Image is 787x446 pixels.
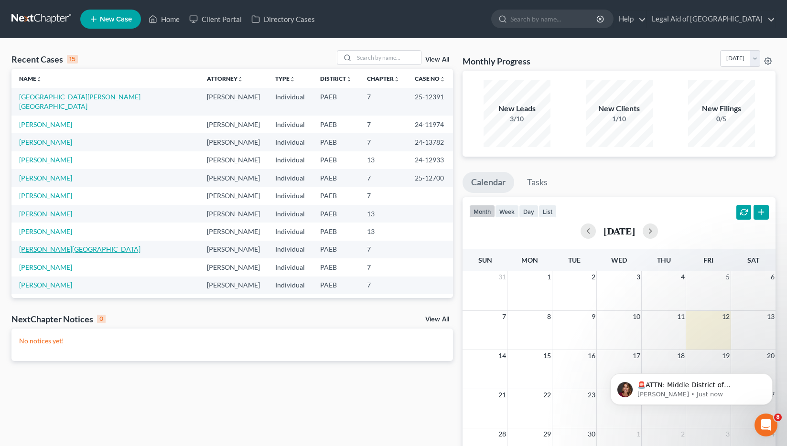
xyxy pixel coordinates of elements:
i: unfold_more [394,76,399,82]
td: [PERSON_NAME] [199,205,268,223]
span: 23 [587,389,596,401]
td: Individual [268,258,313,276]
span: 8 [774,414,782,421]
span: 13 [766,311,776,322]
a: [PERSON_NAME] [19,174,72,182]
td: Individual [268,151,313,169]
span: 18 [676,350,686,361]
span: 10 [632,311,641,322]
td: 7 [359,258,407,276]
iframe: Intercom notifications message [596,353,787,420]
a: [PERSON_NAME] [19,210,72,218]
a: Chapterunfold_more [367,75,399,82]
td: 7 [359,276,407,294]
span: 3 [725,428,731,440]
span: 29 [542,428,552,440]
span: 5 [725,271,731,283]
i: unfold_more [237,76,243,82]
span: 1 [546,271,552,283]
a: Nameunfold_more [19,75,42,82]
td: 7 [359,88,407,115]
td: 7 [359,241,407,258]
a: [PERSON_NAME] [19,227,72,235]
button: month [469,205,495,218]
td: Individual [268,276,313,294]
input: Search by name... [510,10,598,28]
td: 24-12933 [407,151,453,169]
a: [PERSON_NAME] [19,281,72,289]
a: Help [614,11,646,28]
a: [PERSON_NAME] [19,138,72,146]
span: 8 [546,311,552,322]
button: week [495,205,519,218]
div: 3/10 [484,114,550,124]
td: 24-13782 [407,133,453,151]
span: 2 [680,428,686,440]
span: Sun [478,256,492,264]
td: Individual [268,223,313,240]
i: unfold_more [290,76,295,82]
a: Client Portal [184,11,247,28]
td: Individual [268,187,313,204]
span: 3 [636,271,641,283]
td: 13 [359,151,407,169]
span: 2 [591,271,596,283]
td: PAEB [313,241,359,258]
span: 15 [542,350,552,361]
div: 0 [97,315,106,323]
td: 7 [359,169,407,187]
span: Wed [611,256,627,264]
span: Fri [703,256,713,264]
td: [PERSON_NAME] [199,276,268,294]
span: 30 [587,428,596,440]
div: New Leads [484,103,550,114]
div: 1/10 [586,114,653,124]
td: [PERSON_NAME] [199,169,268,187]
a: [PERSON_NAME] [19,191,72,200]
span: 11 [676,311,686,322]
a: Legal Aid of [GEOGRAPHIC_DATA] [647,11,775,28]
a: [PERSON_NAME] [19,120,72,128]
div: 0/5 [688,114,755,124]
td: PAEB [313,88,359,115]
td: PAEB [313,169,359,187]
button: list [539,205,557,218]
span: 6 [770,271,776,283]
td: PAEB [313,223,359,240]
td: [PERSON_NAME] [199,116,268,133]
span: Mon [521,256,538,264]
a: View All [425,56,449,63]
td: Individual [268,88,313,115]
td: [PERSON_NAME] [199,258,268,276]
td: 7 [359,294,407,312]
td: 25-12391 [407,88,453,115]
td: Individual [268,241,313,258]
td: PAEB [313,151,359,169]
a: Case Nounfold_more [415,75,445,82]
a: [PERSON_NAME][GEOGRAPHIC_DATA] [19,245,140,253]
td: [PERSON_NAME] [199,88,268,115]
td: Individual [268,133,313,151]
a: Districtunfold_more [320,75,352,82]
span: 20 [766,350,776,361]
span: Thu [657,256,671,264]
span: 22 [542,389,552,401]
div: New Filings [688,103,755,114]
td: [PERSON_NAME] [199,294,268,312]
iframe: Intercom live chat [755,414,777,436]
p: No notices yet! [19,336,445,346]
div: NextChapter Notices [11,313,106,325]
td: 7 [359,116,407,133]
span: 4 [680,271,686,283]
a: [PERSON_NAME] [19,263,72,271]
span: New Case [100,16,132,23]
td: [PERSON_NAME] [199,223,268,240]
td: PAEB [313,258,359,276]
td: [PERSON_NAME] [199,133,268,151]
td: 7 [359,187,407,204]
a: View All [425,316,449,323]
td: PAEB [313,276,359,294]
